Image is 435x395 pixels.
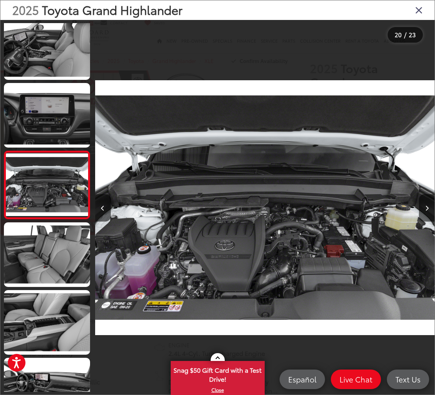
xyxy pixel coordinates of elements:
[95,194,111,222] button: Previous image
[395,30,402,39] span: 20
[3,15,91,81] img: 2025 Toyota Grand Highlander XLE
[331,370,381,389] a: Live Chat
[5,153,89,216] img: 2025 Toyota Grand Highlander XLE
[3,289,91,355] img: 2025 Toyota Grand Highlander XLE
[280,370,325,389] a: Español
[419,194,435,222] button: Next image
[284,374,320,384] span: Español
[403,32,407,38] span: /
[3,83,91,148] img: 2025 Toyota Grand Highlander XLE
[392,374,424,384] span: Text Us
[336,374,376,384] span: Live Chat
[42,1,182,18] span: Toyota Grand Highlander
[171,362,264,386] span: Snag $50 Gift Card with a Test Drive!
[95,30,435,385] img: 2025 Toyota Grand Highlander XLE
[12,1,39,18] span: 2025
[387,370,429,389] a: Text Us
[409,30,416,39] span: 23
[95,30,435,385] div: 2025 Toyota Grand Highlander XLE 19
[415,5,423,15] i: Close gallery
[3,222,91,287] img: 2025 Toyota Grand Highlander XLE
